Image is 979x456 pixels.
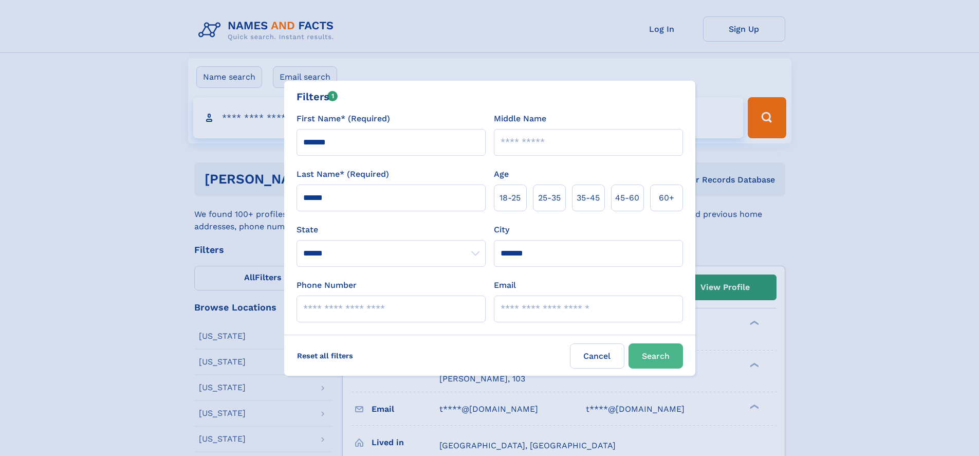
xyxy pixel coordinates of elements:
[297,224,486,236] label: State
[570,343,624,369] label: Cancel
[494,168,509,180] label: Age
[615,192,639,204] span: 45‑60
[297,113,390,125] label: First Name* (Required)
[538,192,561,204] span: 25‑35
[494,279,516,291] label: Email
[297,279,357,291] label: Phone Number
[494,224,509,236] label: City
[297,89,338,104] div: Filters
[577,192,600,204] span: 35‑45
[629,343,683,369] button: Search
[659,192,674,204] span: 60+
[494,113,546,125] label: Middle Name
[290,343,360,368] label: Reset all filters
[297,168,389,180] label: Last Name* (Required)
[500,192,521,204] span: 18‑25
